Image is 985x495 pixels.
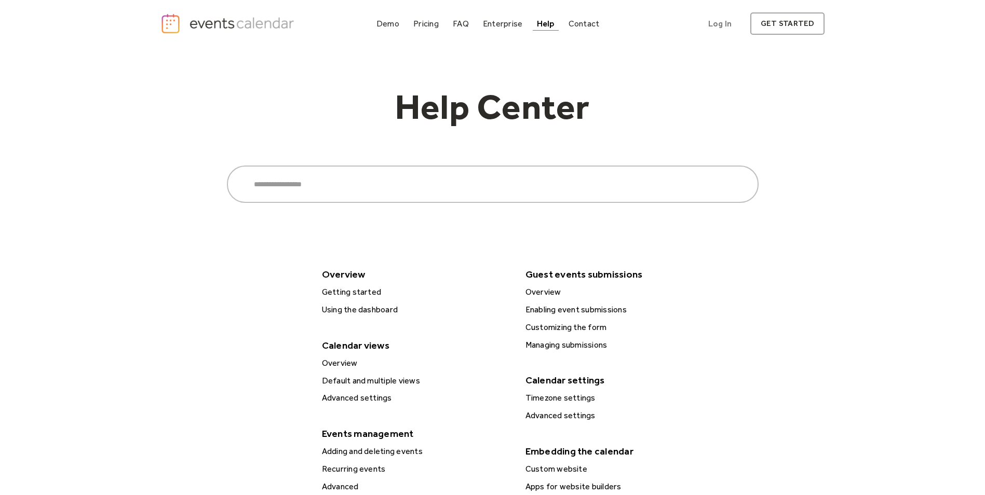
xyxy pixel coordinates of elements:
div: Guest events submissions [520,265,716,283]
a: Recurring events [318,462,513,476]
a: Default and multiple views [318,374,513,388]
a: Overview [318,356,513,370]
div: Getting started [319,285,513,299]
a: Apps for website builders [521,480,717,493]
a: Enterprise [479,17,527,31]
div: Recurring events [319,462,513,476]
a: Advanced settings [318,391,513,405]
div: Calendar settings [520,371,716,389]
a: Overview [521,285,717,299]
div: Using the dashboard [319,303,513,317]
div: Customizing the form [522,321,717,334]
a: Demo [372,17,403,31]
div: Default and multiple views [319,374,513,388]
h1: Help Center [347,89,638,134]
div: Help [537,21,555,26]
a: Customizing the form [521,321,717,334]
div: Advanced settings [319,391,513,405]
div: Enterprise [483,21,522,26]
a: Advanced settings [521,409,717,422]
div: Managing submissions [522,338,717,352]
div: Enabling event submissions [522,303,717,317]
a: FAQ [449,17,473,31]
div: Demo [376,21,399,26]
div: Overview [319,356,513,370]
a: Help [533,17,559,31]
a: Adding and deleting events [318,445,513,458]
a: Using the dashboard [318,303,513,317]
a: Pricing [409,17,443,31]
div: Overview [317,265,512,283]
a: Custom website [521,462,717,476]
div: Embedding the calendar [520,442,716,460]
div: Timezone settings [522,391,717,405]
div: Contact [569,21,600,26]
a: Contact [564,17,604,31]
div: Pricing [413,21,439,26]
a: home [160,13,298,34]
div: FAQ [453,21,469,26]
div: Overview [522,285,717,299]
a: Advanced [318,480,513,493]
div: Events management [317,424,512,443]
div: Custom website [522,462,717,476]
a: Enabling event submissions [521,303,717,317]
a: get started [750,12,825,35]
a: Getting started [318,285,513,299]
div: Advanced settings [522,409,717,422]
a: Log In [698,12,742,35]
a: Managing submissions [521,338,717,352]
a: Timezone settings [521,391,717,405]
div: Advanced [319,480,513,493]
div: Calendar views [317,336,512,354]
div: Apps for website builders [522,480,717,493]
div: Adding and deleting events [319,445,513,458]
